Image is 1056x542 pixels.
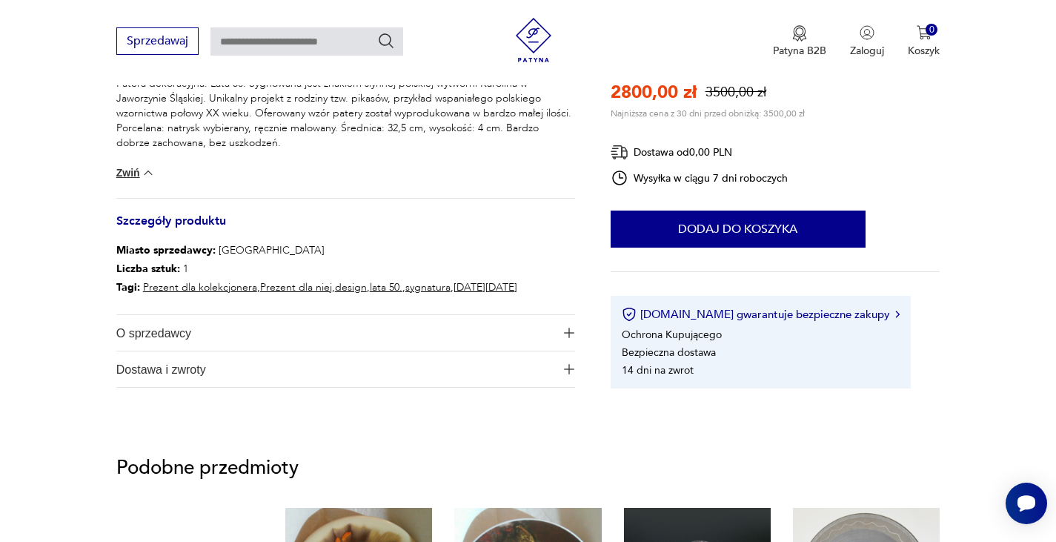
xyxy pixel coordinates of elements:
p: [GEOGRAPHIC_DATA] [116,241,517,260]
button: Patyna B2B [773,25,826,58]
a: Ikona medaluPatyna B2B [773,25,826,58]
img: Ikona plusa [564,364,574,374]
img: Ikona medalu [792,25,807,42]
p: Najniższa cena z 30 dni przed obniżką: 3500,00 zł [611,108,805,119]
b: Tagi: [116,280,140,294]
div: Dostawa od 0,00 PLN [611,143,788,162]
img: Patyna - sklep z meblami i dekoracjami vintage [511,18,556,62]
li: 14 dni na zwrot [622,363,694,377]
img: Ikona certyfikatu [622,307,637,322]
button: Ikona plusaO sprzedawcy [116,315,575,351]
li: Bezpieczna dostawa [622,345,716,359]
span: Dostawa i zwroty [116,351,554,387]
a: Prezent dla kolekcjonera [143,280,257,294]
iframe: Smartsupp widget button [1006,483,1047,524]
a: Prezent dla niej [260,280,332,294]
p: Patera dekoracyjna. Lata 50. Sygnowana jest znakiem słynnej polskiej wytwórni Karolina w Jaworzyn... [116,76,575,151]
button: Ikona plusaDostawa i zwroty [116,351,575,387]
li: Ochrona Kupującego [622,327,722,341]
p: Koszyk [908,44,940,58]
a: [DATE][DATE] [454,280,517,294]
div: 0 [926,24,938,36]
a: design [335,280,367,294]
button: 0Koszyk [908,25,940,58]
img: Ikona strzałki w prawo [895,311,900,318]
p: , , , , , [116,278,517,297]
h3: Szczegóły produktu [116,217,575,241]
button: Sprzedawaj [116,27,199,55]
img: chevron down [141,165,156,180]
button: Zwiń [116,165,156,180]
img: Ikona dostawy [611,143,628,162]
span: O sprzedawcy [116,315,554,351]
a: Sprzedawaj [116,37,199,47]
p: Podobne przedmioty [116,459,940,477]
img: Ikonka użytkownika [860,25,874,40]
button: Szukaj [377,32,395,50]
p: 2800,00 zł [611,80,697,105]
p: Patyna B2B [773,44,826,58]
button: Dodaj do koszyka [611,211,866,248]
a: sygnatura [405,280,451,294]
p: Zaloguj [850,44,884,58]
b: Liczba sztuk: [116,262,180,276]
b: Miasto sprzedawcy : [116,243,216,257]
p: 1 [116,260,517,278]
a: lata 50. [370,280,402,294]
p: 3500,00 zł [705,83,766,102]
button: [DOMAIN_NAME] gwarantuje bezpieczne zakupy [622,307,900,322]
button: Zaloguj [850,25,884,58]
div: Wysyłka w ciągu 7 dni roboczych [611,169,788,187]
img: Ikona koszyka [917,25,932,40]
img: Ikona plusa [564,328,574,338]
